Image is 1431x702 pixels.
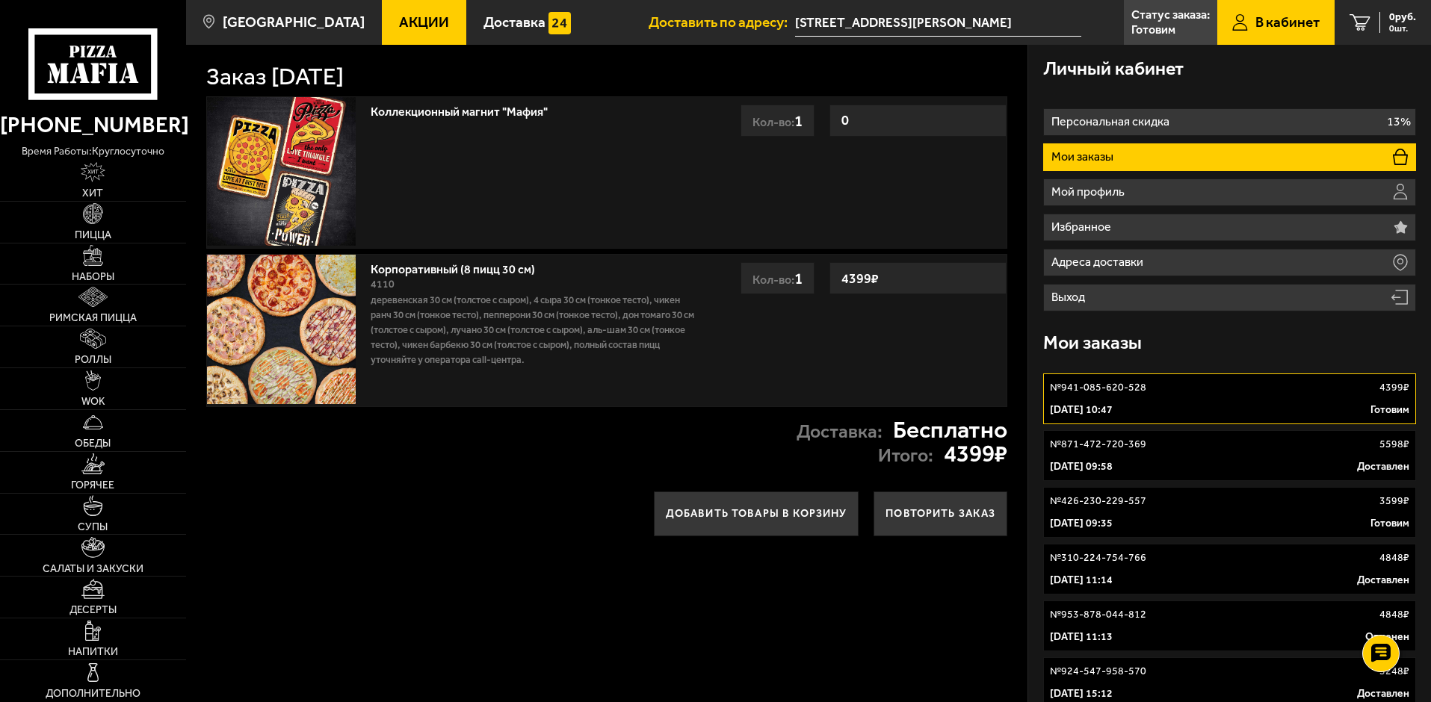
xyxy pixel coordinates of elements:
span: Хит [82,188,103,199]
p: 4399 ₽ [1379,380,1409,395]
p: 4848 ₽ [1379,607,1409,622]
img: 15daf4d41897b9f0e9f617042186c801.svg [548,12,571,34]
p: Выход [1051,291,1089,303]
h3: Мои заказы [1043,334,1142,352]
p: Деревенская 30 см (толстое с сыром), 4 сыра 30 см (тонкое тесто), Чикен Ранч 30 см (тонкое тесто)... [371,293,697,367]
span: Напитки [68,647,118,657]
div: Кол-во: [741,105,815,137]
span: Салаты и закуски [43,564,143,574]
span: Акции [399,15,449,29]
span: Обеды [75,438,111,449]
span: Роллы [75,355,111,365]
p: [DATE] 10:47 [1050,403,1113,417]
p: [DATE] 11:14 [1050,573,1113,588]
a: №953-878-044-8124848₽[DATE] 11:13Отменен [1043,600,1416,651]
a: Корпоративный (8 пицц 30 см) [371,258,550,276]
p: № 310-224-754-766 [1050,550,1146,565]
p: [DATE] 11:13 [1050,630,1113,644]
p: № 941-085-620-528 [1050,380,1146,395]
strong: 4399 ₽ [838,264,883,293]
span: WOK [81,397,105,407]
p: № 953-878-044-812 [1050,607,1146,622]
p: Доставлен [1357,459,1409,474]
p: Адреса доставки [1051,256,1147,268]
strong: Бесплатно [893,418,1007,442]
p: Доставка: [797,423,883,441]
h3: Личный кабинет [1043,60,1184,78]
p: Готовим [1131,24,1175,36]
p: № 426-230-229-557 [1050,494,1146,509]
p: Отменен [1365,630,1409,644]
a: Коллекционный магнит "Мафия" [371,100,563,119]
p: Готовим [1370,516,1409,531]
p: Мои заказы [1051,151,1117,163]
p: [DATE] 15:12 [1050,686,1113,701]
span: 4110 [371,278,395,291]
span: улица Решетникова, 15 [795,9,1081,37]
a: №871-472-720-3695598₽[DATE] 09:58Доставлен [1043,430,1416,481]
p: 3599 ₽ [1379,494,1409,509]
a: №310-224-754-7664848₽[DATE] 11:14Доставлен [1043,544,1416,594]
span: 1 [794,111,803,130]
p: 4848 ₽ [1379,550,1409,565]
p: [DATE] 09:58 [1050,459,1113,474]
p: 5598 ₽ [1379,437,1409,452]
span: Супы [78,522,108,532]
a: №426-230-229-5573599₽[DATE] 09:35Готовим [1043,487,1416,538]
p: Мой профиль [1051,186,1128,198]
strong: 0 [838,106,853,134]
span: Горячее [71,480,114,491]
span: 0 шт. [1389,24,1416,33]
p: № 871-472-720-369 [1050,437,1146,452]
span: Пицца [75,230,111,240]
a: №941-085-620-5284399₽[DATE] 10:47Готовим [1043,373,1416,424]
p: Итого: [878,447,933,465]
h1: Заказ [DATE] [206,65,344,89]
span: Доставить по адресу: [649,15,795,29]
strong: 4399 ₽ [944,442,1007,466]
span: Доставка [483,15,545,29]
input: Ваш адрес доставки [795,9,1081,37]
p: Доставлен [1357,686,1409,701]
p: Готовим [1370,403,1409,417]
p: 13% [1387,116,1411,128]
span: Римская пицца [49,313,137,323]
div: Кол-во: [741,262,815,294]
p: Статус заказа: [1131,9,1210,21]
button: Повторить заказ [874,491,1007,536]
span: 1 [794,269,803,288]
span: Дополнительно [46,689,140,699]
span: В кабинет [1255,15,1320,29]
span: [GEOGRAPHIC_DATA] [223,15,365,29]
button: Добавить товары в корзину [654,491,859,536]
span: 0 руб. [1389,12,1416,22]
span: Десерты [69,605,117,615]
span: Наборы [72,272,114,282]
p: Доставлен [1357,573,1409,588]
p: Персональная скидка [1051,116,1173,128]
p: Избранное [1051,221,1115,233]
p: [DATE] 09:35 [1050,516,1113,531]
p: № 924-547-958-570 [1050,664,1146,679]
